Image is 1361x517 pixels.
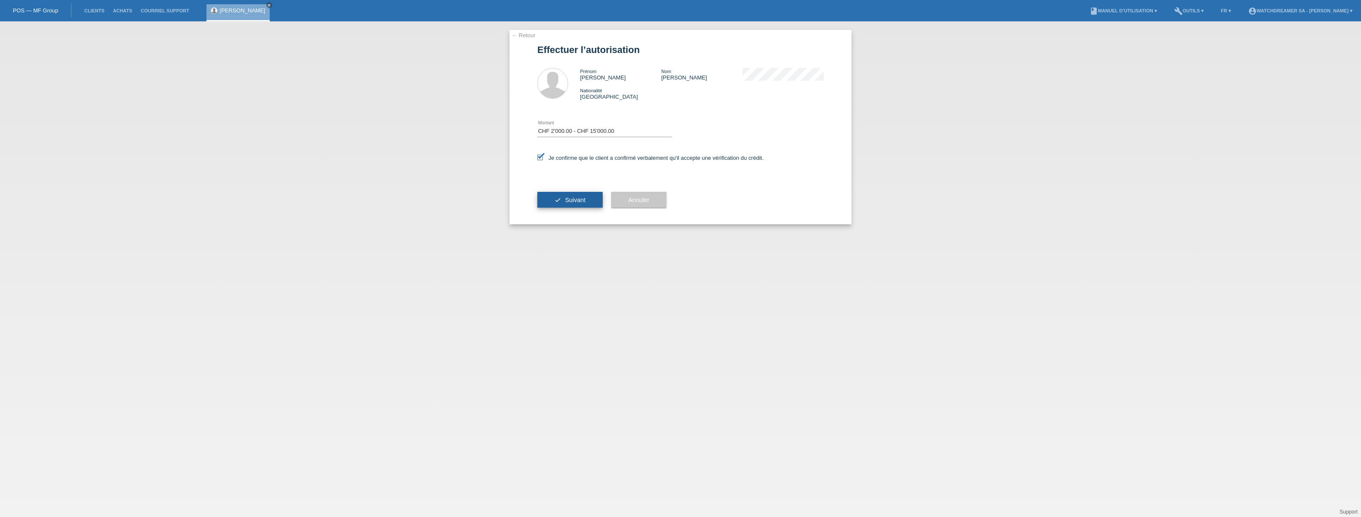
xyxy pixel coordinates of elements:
div: [PERSON_NAME] [661,68,742,81]
a: Clients [80,8,109,13]
i: book [1090,7,1098,15]
a: ← Retour [512,32,536,38]
a: Courriel Support [136,8,193,13]
a: POS — MF Group [13,7,58,14]
span: Annuler [628,197,649,203]
span: Prénom [580,69,597,74]
a: Support [1340,509,1358,515]
a: Achats [109,8,136,13]
a: [PERSON_NAME] [220,7,265,14]
span: Nom [661,69,671,74]
a: buildOutils ▾ [1170,8,1208,13]
button: Annuler [611,192,666,208]
i: close [267,3,271,7]
a: close [266,2,272,8]
i: build [1174,7,1183,15]
div: [GEOGRAPHIC_DATA] [580,87,661,100]
i: check [554,197,561,203]
a: bookManuel d’utilisation ▾ [1085,8,1161,13]
label: Je confirme que le client a confirmé verbalement qu'il accepte une vérification du crédit. [537,155,763,161]
a: account_circleWatchdreamer SA - [PERSON_NAME] ▾ [1244,8,1357,13]
h1: Effectuer l’autorisation [537,44,824,55]
i: account_circle [1248,7,1257,15]
span: Suivant [565,197,586,203]
a: FR ▾ [1217,8,1235,13]
button: check Suivant [537,192,603,208]
span: Nationalité [580,88,602,93]
div: [PERSON_NAME] [580,68,661,81]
